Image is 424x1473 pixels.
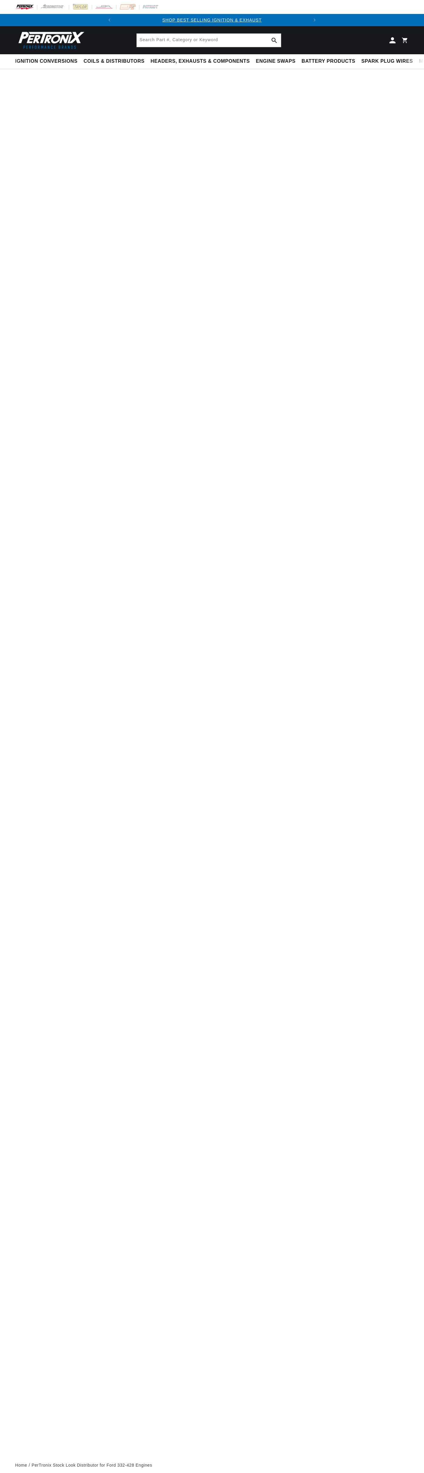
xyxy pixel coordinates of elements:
[302,58,355,65] span: Battery Products
[32,1462,152,1468] a: PerTronix Stock Look Distributor for Ford 332-428 Engines
[115,17,308,23] div: Announcement
[151,58,250,65] span: Headers, Exhausts & Components
[103,14,115,26] button: Translation missing: en.sections.announcements.previous_announcement
[299,54,358,68] summary: Battery Products
[148,54,253,68] summary: Headers, Exhausts & Components
[15,1462,409,1468] nav: breadcrumbs
[15,1462,27,1468] a: Home
[162,18,262,22] a: SHOP BEST SELLING IGNITION & EXHAUST
[256,58,295,65] span: Engine Swaps
[268,34,281,47] button: Search Part #, Category or Keyword
[84,58,145,65] span: Coils & Distributors
[81,54,148,68] summary: Coils & Distributors
[361,58,413,65] span: Spark Plug Wires
[358,54,416,68] summary: Spark Plug Wires
[137,34,281,47] input: Search Part #, Category or Keyword
[15,58,78,65] span: Ignition Conversions
[253,54,299,68] summary: Engine Swaps
[15,54,81,68] summary: Ignition Conversions
[309,14,321,26] button: Translation missing: en.sections.announcements.next_announcement
[115,17,308,23] div: 1 of 2
[15,30,85,51] img: Pertronix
